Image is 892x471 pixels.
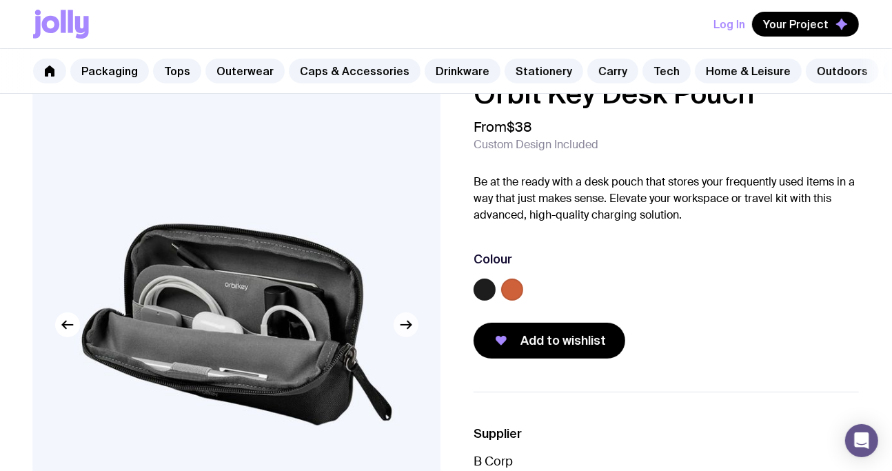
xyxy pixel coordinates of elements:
[474,138,598,152] span: Custom Design Included
[763,17,829,31] span: Your Project
[845,424,878,457] div: Open Intercom Messenger
[474,453,859,470] p: B Corp
[474,425,859,442] h3: Supplier
[474,119,532,135] span: From
[70,59,149,83] a: Packaging
[505,59,583,83] a: Stationery
[474,80,859,108] h1: Orbit Key Desk Pouch
[587,59,638,83] a: Carry
[289,59,420,83] a: Caps & Accessories
[642,59,691,83] a: Tech
[695,59,802,83] a: Home & Leisure
[474,174,859,223] p: Be at the ready with a desk pouch that stores your frequently used items in a way that just makes...
[713,12,745,37] button: Log In
[425,59,500,83] a: Drinkware
[520,332,606,349] span: Add to wishlist
[507,118,532,136] span: $38
[153,59,201,83] a: Tops
[806,59,879,83] a: Outdoors
[474,323,625,359] button: Add to wishlist
[205,59,285,83] a: Outerwear
[474,251,512,268] h3: Colour
[752,12,859,37] button: Your Project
